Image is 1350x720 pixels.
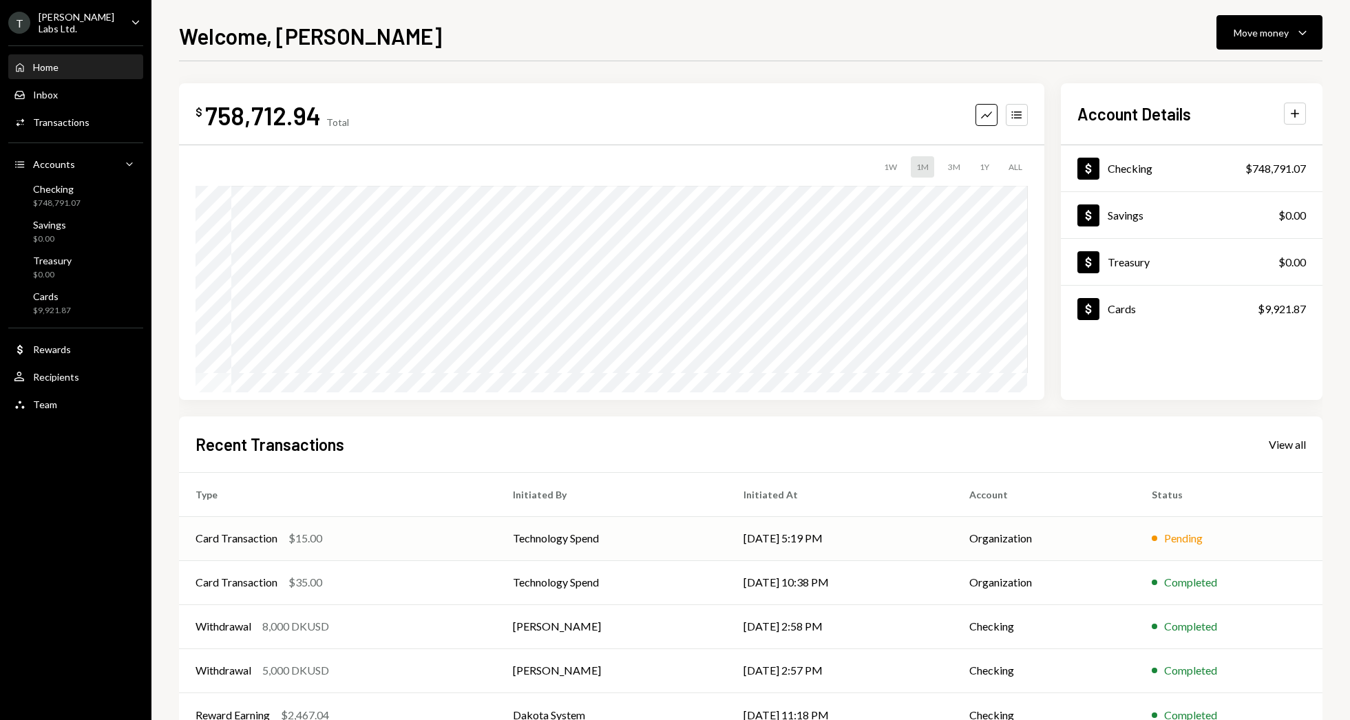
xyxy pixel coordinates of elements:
[262,662,329,679] div: 5,000 DKUSD
[8,109,143,134] a: Transactions
[196,662,251,679] div: Withdrawal
[326,116,349,128] div: Total
[953,604,1135,648] td: Checking
[727,648,953,692] td: [DATE] 2:57 PM
[196,618,251,635] div: Withdrawal
[33,233,66,245] div: $0.00
[8,392,143,416] a: Team
[8,215,143,248] a: Savings$0.00
[8,251,143,284] a: Treasury$0.00
[1061,286,1322,332] a: Cards$9,921.87
[196,433,344,456] h2: Recent Transactions
[33,269,72,281] div: $0.00
[1135,472,1322,516] th: Status
[942,156,966,178] div: 3M
[727,560,953,604] td: [DATE] 10:38 PM
[288,530,322,547] div: $15.00
[8,12,30,34] div: T
[8,151,143,176] a: Accounts
[196,574,277,591] div: Card Transaction
[33,290,71,302] div: Cards
[1164,662,1217,679] div: Completed
[33,343,71,355] div: Rewards
[1278,254,1306,271] div: $0.00
[33,198,81,209] div: $748,791.07
[1216,15,1322,50] button: Move money
[33,255,72,266] div: Treasury
[262,618,329,635] div: 8,000 DKUSD
[1108,209,1143,222] div: Savings
[8,179,143,212] a: Checking$748,791.07
[33,305,71,317] div: $9,921.87
[953,648,1135,692] td: Checking
[1164,618,1217,635] div: Completed
[196,105,202,119] div: $
[727,472,953,516] th: Initiated At
[8,54,143,79] a: Home
[1278,207,1306,224] div: $0.00
[1061,239,1322,285] a: Treasury$0.00
[33,371,79,383] div: Recipients
[33,116,89,128] div: Transactions
[496,560,727,604] td: Technology Spend
[1108,162,1152,175] div: Checking
[8,364,143,389] a: Recipients
[33,89,58,100] div: Inbox
[1003,156,1028,178] div: ALL
[1245,160,1306,177] div: $748,791.07
[288,574,322,591] div: $35.00
[33,61,59,73] div: Home
[1234,25,1289,40] div: Move money
[727,604,953,648] td: [DATE] 2:58 PM
[196,530,277,547] div: Card Transaction
[8,286,143,319] a: Cards$9,921.87
[496,516,727,560] td: Technology Spend
[1061,145,1322,191] a: Checking$748,791.07
[179,472,496,516] th: Type
[33,183,81,195] div: Checking
[33,219,66,231] div: Savings
[974,156,995,178] div: 1Y
[1164,530,1203,547] div: Pending
[496,604,727,648] td: [PERSON_NAME]
[179,22,442,50] h1: Welcome, [PERSON_NAME]
[205,100,321,131] div: 758,712.94
[33,158,75,170] div: Accounts
[1077,103,1191,125] h2: Account Details
[953,472,1135,516] th: Account
[953,516,1135,560] td: Organization
[878,156,903,178] div: 1W
[727,516,953,560] td: [DATE] 5:19 PM
[1164,574,1217,591] div: Completed
[1258,301,1306,317] div: $9,921.87
[1108,302,1136,315] div: Cards
[1269,436,1306,452] a: View all
[1269,438,1306,452] div: View all
[1061,192,1322,238] a: Savings$0.00
[8,82,143,107] a: Inbox
[8,337,143,361] a: Rewards
[1108,255,1150,268] div: Treasury
[496,472,727,516] th: Initiated By
[953,560,1135,604] td: Organization
[39,11,120,34] div: [PERSON_NAME] Labs Ltd.
[33,399,57,410] div: Team
[496,648,727,692] td: [PERSON_NAME]
[911,156,934,178] div: 1M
